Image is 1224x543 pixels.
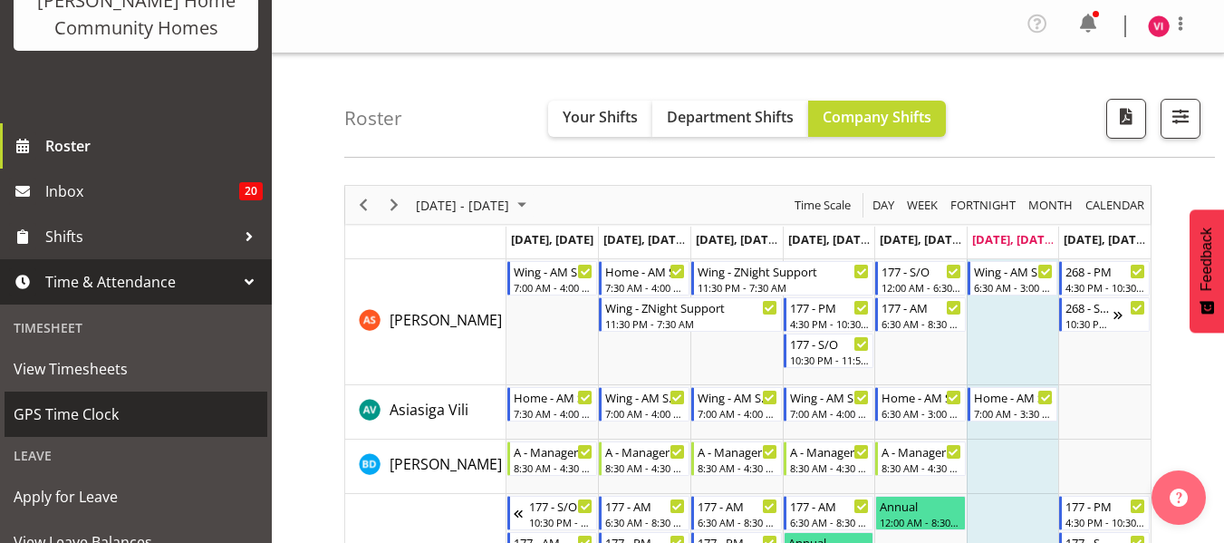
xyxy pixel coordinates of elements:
span: Fortnight [949,194,1017,217]
div: 7:30 AM - 4:00 PM [514,406,593,421]
div: 177 - AM [882,298,961,316]
div: 6:30 AM - 8:30 AM [605,515,685,529]
div: Asiasiga Vili"s event - Wing - AM Support 2 Begin From Wednesday, September 3, 2025 at 7:00:00 AM... [691,387,782,422]
button: Next [382,194,407,217]
div: 8:30 AM - 4:30 PM [605,461,685,475]
div: Barbara Dunlop"s event - A - Manager Begin From Wednesday, September 3, 2025 at 8:30:00 AM GMT+12... [691,441,782,476]
a: Apply for Leave [5,474,267,519]
div: 10:30 PM - 6:30 AM [529,515,593,529]
div: 177 - S/O [882,262,961,280]
div: Wing - AM Support 2 [790,388,870,406]
div: 12:00 AM - 6:30 AM [882,280,961,295]
div: 8:30 AM - 4:30 PM [514,461,593,475]
span: [DATE], [DATE] [603,231,686,247]
button: Time Scale [792,194,854,217]
div: Wing - AM Support 1 [974,262,1054,280]
span: Time & Attendance [45,268,236,296]
button: Feedback - Show survey [1190,209,1224,333]
span: [DATE], [DATE] [972,231,1055,247]
div: Asiasiga Vili"s event - Wing - AM Support 2 Begin From Thursday, September 4, 2025 at 7:00:00 AM ... [784,387,874,422]
span: Your Shifts [563,107,638,127]
div: Arshdeep Singh"s event - 268 - S/O Begin From Sunday, September 7, 2025 at 10:30:00 PM GMT+12:00 ... [1059,297,1150,332]
div: 268 - PM [1065,262,1145,280]
div: Arshdeep Singh"s event - Wing - ZNight Support Begin From Wednesday, September 3, 2025 at 11:30:0... [691,261,873,296]
div: A - Manager [605,442,685,461]
div: 10:30 PM - 6:30 AM [1065,316,1113,331]
span: Department Shifts [667,107,794,127]
button: Timeline Day [870,194,898,217]
span: [DATE], [DATE] [511,231,593,247]
span: [DATE], [DATE] [788,231,871,247]
div: 177 - AM [605,497,685,515]
span: Inbox [45,178,239,205]
div: 177 - PM [790,298,870,316]
div: 6:30 AM - 8:30 AM [882,316,961,331]
td: Asiasiga Vili resource [345,385,506,440]
div: 6:30 AM - 8:30 AM [698,515,777,529]
div: Home - AM Support 2 [882,388,961,406]
div: Timesheet [5,309,267,346]
img: help-xxl-2.png [1170,489,1188,507]
div: 8:30 AM - 4:30 PM [790,461,870,475]
div: Home - AM Support 3 [605,262,685,280]
div: Barbara Dunlop"s event - A - Manager Begin From Friday, September 5, 2025 at 8:30:00 AM GMT+12:00... [875,441,966,476]
div: Annual [880,497,961,515]
span: GPS Time Clock [14,401,258,428]
div: Home - AM Support 3 [514,388,593,406]
a: [PERSON_NAME] [390,453,502,475]
div: 12:00 AM - 8:30 AM [880,515,961,529]
div: Billie Sothern"s event - 177 - AM Begin From Wednesday, September 3, 2025 at 6:30:00 AM GMT+12:00... [691,496,782,530]
div: Asiasiga Vili"s event - Home - AM Support 2 Begin From Friday, September 5, 2025 at 6:30:00 AM GM... [875,387,966,422]
div: 7:00 AM - 4:00 PM [698,406,777,421]
div: Leave [5,437,267,474]
td: Arshdeep Singh resource [345,259,506,385]
span: [PERSON_NAME] [390,310,502,330]
span: [DATE] - [DATE] [414,194,511,217]
span: 20 [239,182,263,200]
div: 7:00 AM - 4:00 PM [514,280,593,295]
div: 6:30 AM - 8:30 AM [790,515,870,529]
span: View Timesheets [14,355,258,383]
img: vence-ibo8543.jpg [1148,15,1170,37]
div: Arshdeep Singh"s event - 177 - AM Begin From Friday, September 5, 2025 at 6:30:00 AM GMT+12:00 En... [875,297,966,332]
div: Previous [348,186,379,224]
button: Company Shifts [808,101,946,137]
div: Wing - AM Support 2 [605,388,685,406]
div: A - Manager [698,442,777,461]
div: 7:30 AM - 4:00 PM [605,280,685,295]
div: 177 - AM [790,497,870,515]
div: 177 - PM [1065,497,1145,515]
button: Department Shifts [652,101,808,137]
div: 177 - S/O [529,497,593,515]
h4: Roster [344,108,402,129]
div: Billie Sothern"s event - 177 - PM Begin From Sunday, September 7, 2025 at 4:30:00 PM GMT+12:00 En... [1059,496,1150,530]
span: Day [871,194,896,217]
a: Asiasiga Vili [390,399,468,421]
a: [PERSON_NAME] [390,309,502,331]
div: Wing - ZNight Support [605,298,776,316]
span: Feedback [1199,228,1215,291]
div: 4:30 PM - 10:30 PM [1065,515,1145,529]
span: Time Scale [793,194,853,217]
span: [DATE], [DATE] [1064,231,1146,247]
div: Billie Sothern"s event - 177 - AM Begin From Thursday, September 4, 2025 at 6:30:00 AM GMT+12:00 ... [784,496,874,530]
div: 8:30 AM - 4:30 PM [882,461,961,475]
button: Previous [352,194,376,217]
div: Wing - AM Support 2 [514,262,593,280]
span: [DATE], [DATE] [696,231,778,247]
div: Arshdeep Singh"s event - Home - AM Support 3 Begin From Tuesday, September 2, 2025 at 7:30:00 AM ... [599,261,689,296]
div: Barbara Dunlop"s event - A - Manager Begin From Thursday, September 4, 2025 at 8:30:00 AM GMT+12:... [784,441,874,476]
div: 177 - AM [698,497,777,515]
div: 6:30 AM - 3:00 PM [882,406,961,421]
div: Arshdeep Singh"s event - Wing - AM Support 1 Begin From Saturday, September 6, 2025 at 6:30:00 AM... [968,261,1058,296]
div: Home - AM Support 1 [974,388,1054,406]
div: Asiasiga Vili"s event - Home - AM Support 3 Begin From Monday, September 1, 2025 at 7:30:00 AM GM... [507,387,598,422]
div: Arshdeep Singh"s event - Wing - ZNight Support Begin From Tuesday, September 2, 2025 at 11:30:00 ... [599,297,781,332]
div: Asiasiga Vili"s event - Home - AM Support 1 Begin From Saturday, September 6, 2025 at 7:00:00 AM ... [968,387,1058,422]
div: 177 - S/O [790,335,870,353]
button: Download a PDF of the roster according to the set date range. [1106,99,1146,139]
button: September 01 - 07, 2025 [413,194,535,217]
div: Next [379,186,410,224]
div: 268 - S/O [1065,298,1113,316]
span: Shifts [45,223,236,250]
